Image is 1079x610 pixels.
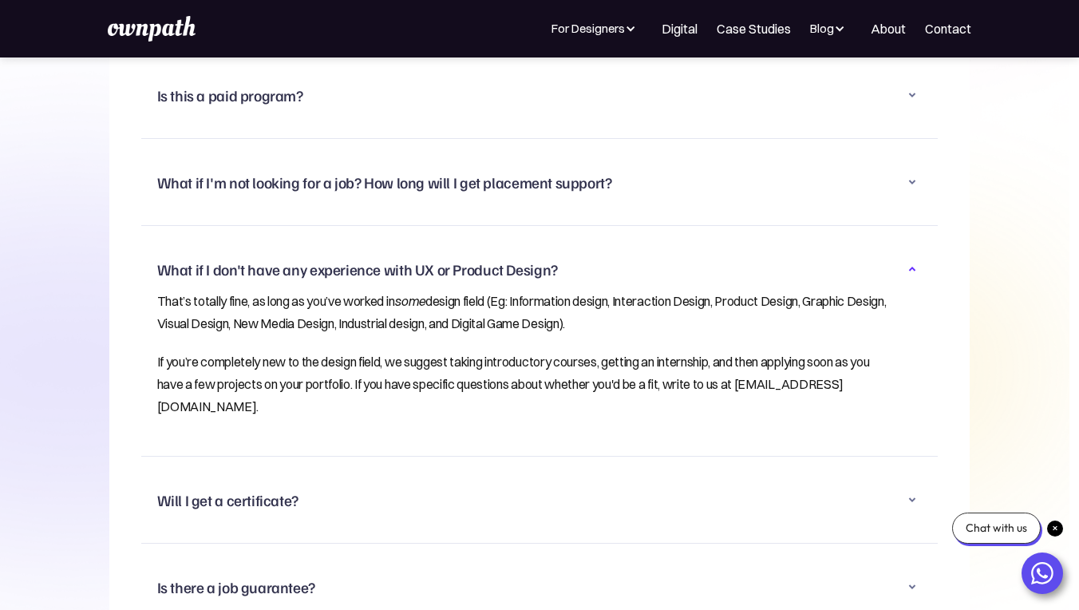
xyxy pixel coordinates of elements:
div: Is there a job guarantee? [157,577,315,596]
div: Blog [810,19,834,38]
a: About [871,19,906,38]
div: Blog [810,19,852,38]
div: For Designers [551,19,625,38]
a: Case Studies [717,19,791,38]
a: Contact [925,19,971,38]
div: Will I get a certificate? [157,479,923,521]
p: If you’re completely new to the design field, we suggest taking introductory courses, getting an ... [157,351,891,418]
p: That’s totally fine, as long as you’ve worked in design field (Eg: Information design, Interactio... [157,290,891,335]
a: Digital [662,19,698,38]
div: What if I'm not looking for a job? How long will I get placement support? [157,172,612,192]
nav: What if I don't have any experience with UX or Product Design? [157,290,923,434]
div: Is there a job guarantee? [157,566,923,608]
div: Is this a paid program? [157,85,303,105]
div: Is this a paid program? [157,74,923,116]
div: For Designers [551,19,642,38]
div: What if I'm not looking for a job? How long will I get placement support? [157,161,923,203]
div: Will I get a certificate? [157,490,298,509]
div: What if I don't have any experience with UX or Product Design? [157,248,923,290]
div: Chat with us [952,513,1041,544]
div: What if I don't have any experience with UX or Product Design? [157,259,558,279]
em: some [394,293,425,309]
